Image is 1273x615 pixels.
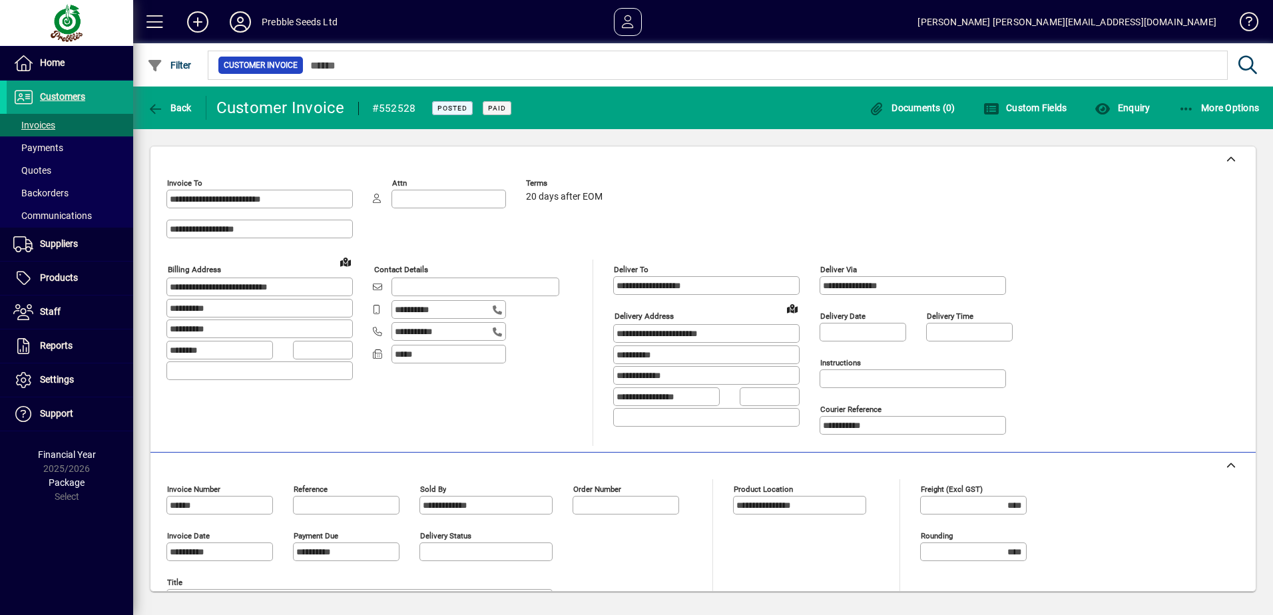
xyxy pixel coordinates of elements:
a: View on map [782,298,803,319]
a: Backorders [7,182,133,204]
button: Documents (0) [866,96,959,120]
span: Custom Fields [983,102,1067,113]
span: Home [40,57,65,68]
a: Settings [7,363,133,397]
span: Settings [40,374,74,385]
span: Enquiry [1095,102,1150,113]
mat-label: Deliver via [820,265,857,274]
mat-label: Delivery date [820,311,866,321]
span: Products [40,272,78,283]
div: Prebble Seeds Ltd [262,11,338,33]
span: Package [49,477,85,488]
mat-label: Invoice number [167,485,220,494]
span: 20 days after EOM [526,192,603,202]
span: Filter [147,60,192,71]
a: Payments [7,136,133,159]
span: Payments [13,142,63,153]
a: Quotes [7,159,133,182]
mat-label: Payment due [294,531,338,540]
mat-label: Rounding [921,531,953,540]
span: Communications [13,210,92,221]
span: Back [147,102,192,113]
mat-label: Deliver To [614,265,648,274]
div: #552528 [372,98,416,119]
mat-label: Product location [734,485,793,494]
a: Products [7,262,133,295]
a: Suppliers [7,228,133,261]
span: Financial Year [38,449,96,460]
a: Staff [7,296,133,329]
mat-label: Reference [294,485,328,494]
a: Reports [7,329,133,363]
span: Customer Invoice [224,59,298,72]
mat-label: Sold by [420,485,446,494]
a: Knowledge Base [1230,3,1256,46]
a: Support [7,397,133,431]
div: [PERSON_NAME] [PERSON_NAME][EMAIL_ADDRESS][DOMAIN_NAME] [917,11,1216,33]
mat-label: Order number [573,485,621,494]
span: Staff [40,306,61,317]
button: Add [176,10,219,34]
button: Back [144,96,195,120]
span: More Options [1178,102,1260,113]
span: Terms [526,179,606,188]
app-page-header-button: Back [133,96,206,120]
span: Paid [488,104,506,112]
mat-label: Freight (excl GST) [921,485,983,494]
span: Backorders [13,188,69,198]
mat-label: Instructions [820,358,861,367]
button: Filter [144,53,195,77]
span: Invoices [13,120,55,130]
button: Profile [219,10,262,34]
button: Enquiry [1091,96,1153,120]
span: Quotes [13,165,51,176]
span: Reports [40,340,73,351]
span: Support [40,408,73,419]
mat-label: Attn [392,178,407,188]
div: Customer Invoice [216,97,345,118]
mat-label: Invoice To [167,178,202,188]
a: View on map [335,251,356,272]
a: Communications [7,204,133,227]
span: Documents (0) [869,102,955,113]
button: Custom Fields [980,96,1071,120]
mat-label: Delivery status [420,531,471,540]
span: Customers [40,91,85,102]
mat-label: Invoice date [167,531,210,540]
span: Posted [437,104,467,112]
button: More Options [1175,96,1263,120]
mat-label: Delivery time [927,311,973,321]
span: Suppliers [40,238,78,249]
a: Invoices [7,114,133,136]
a: Home [7,47,133,80]
mat-label: Courier Reference [820,405,882,414]
mat-label: Title [167,578,182,587]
